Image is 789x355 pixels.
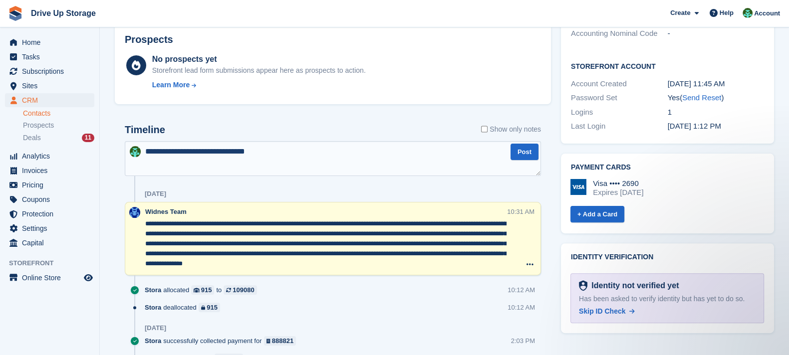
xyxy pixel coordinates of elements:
h2: Storefront Account [571,61,764,71]
a: menu [5,64,94,78]
span: Storefront [9,258,99,268]
a: Skip ID Check [579,306,635,317]
div: Visa •••• 2690 [593,179,643,188]
span: Invoices [22,164,82,177]
a: Drive Up Storage [27,5,100,21]
span: Account [754,8,780,18]
a: Prospects [23,120,94,131]
a: + Add a Card [570,206,624,222]
div: 10:31 AM [507,207,534,216]
a: menu [5,149,94,163]
a: Preview store [82,272,94,284]
label: Show only notes [481,124,541,135]
span: Sites [22,79,82,93]
div: Account Created [571,78,668,90]
div: 11 [82,134,94,142]
img: Camille [743,8,753,18]
span: Stora [145,285,161,295]
div: 10:12 AM [508,303,535,312]
span: Stora [145,303,161,312]
div: Yes [668,92,765,104]
div: [DATE] [145,324,166,332]
div: Has been asked to verify identity but has yet to do so. [579,294,756,304]
a: menu [5,192,94,206]
a: 109080 [224,285,257,295]
a: 915 [199,303,220,312]
span: Stora [145,336,161,346]
span: Capital [22,236,82,250]
span: Pricing [22,178,82,192]
div: Last Login [571,121,668,132]
a: Deals 11 [23,133,94,143]
a: menu [5,93,94,107]
div: No prospects yet [152,53,366,65]
h2: Identity verification [571,253,764,261]
div: [DATE] [145,190,166,198]
img: Visa Logo [570,179,586,195]
span: CRM [22,93,82,107]
div: 1 [668,107,765,118]
img: stora-icon-8386f47178a22dfd0bd8f6a31ec36ba5ce8667c1dd55bd0f319d3a0aa187defe.svg [8,6,23,21]
input: Show only notes [481,124,488,135]
span: Coupons [22,192,82,206]
div: 109080 [233,285,254,295]
a: menu [5,207,94,221]
span: Protection [22,207,82,221]
a: 915 [191,285,214,295]
div: 10:12 AM [508,285,535,295]
img: Camille [130,146,141,157]
div: - [668,28,765,39]
a: menu [5,50,94,64]
span: Tasks [22,50,82,64]
span: Help [720,8,734,18]
span: Home [22,35,82,49]
a: menu [5,221,94,235]
a: menu [5,271,94,285]
a: Send Reset [682,93,721,102]
a: 888821 [264,336,296,346]
a: menu [5,164,94,177]
span: Deals [23,133,41,143]
div: deallocated [145,303,225,312]
h2: Prospects [125,34,173,45]
a: Learn More [152,80,366,90]
span: Subscriptions [22,64,82,78]
h2: Payment cards [571,164,764,172]
div: [DATE] 11:45 AM [668,78,765,90]
div: Identity not verified yet [587,280,679,292]
div: 915 [201,285,212,295]
div: Storefront lead form submissions appear here as prospects to action. [152,65,366,76]
a: menu [5,79,94,93]
span: Prospects [23,121,54,130]
span: ( ) [680,93,724,102]
div: Accounting Nominal Code [571,28,668,39]
div: 915 [207,303,218,312]
span: Online Store [22,271,82,285]
span: Settings [22,221,82,235]
div: allocated to [145,285,262,295]
div: Expires [DATE] [593,188,643,197]
a: menu [5,178,94,192]
a: menu [5,236,94,250]
span: Skip ID Check [579,307,625,315]
h2: Timeline [125,124,165,136]
div: Password Set [571,92,668,104]
span: Widnes Team [145,208,187,215]
a: Contacts [23,109,94,118]
button: Post [511,144,538,160]
div: Learn More [152,80,190,90]
a: menu [5,35,94,49]
div: Logins [571,107,668,118]
div: successfully collected payment for [145,336,301,346]
div: 2:03 PM [511,336,535,346]
span: Analytics [22,149,82,163]
img: Widnes Team [129,207,140,218]
img: Identity Verification Ready [579,280,587,291]
time: 2025-09-19 12:12:20 UTC [668,122,721,130]
span: Create [670,8,690,18]
div: 888821 [272,336,293,346]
